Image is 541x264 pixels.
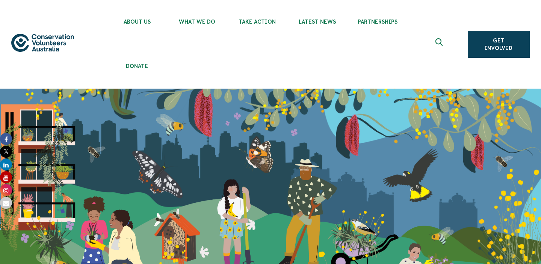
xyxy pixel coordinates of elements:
a: Get Involved [468,31,530,58]
button: Expand search box Close search box [431,35,449,53]
span: Donate [107,63,167,69]
span: Take Action [227,19,287,25]
img: logo.svg [11,34,74,52]
span: Expand search box [435,38,444,50]
span: About Us [107,19,167,25]
span: Latest News [287,19,348,25]
span: Partnerships [348,19,408,25]
span: What We Do [167,19,227,25]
